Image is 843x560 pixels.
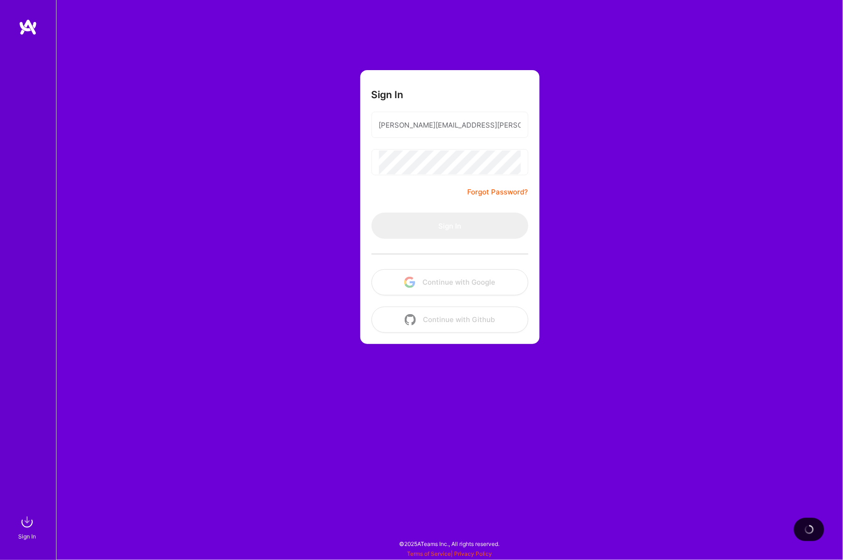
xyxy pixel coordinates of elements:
div: Sign In [18,531,36,541]
img: icon [405,314,416,325]
img: loading [805,525,814,534]
h3: Sign In [372,89,404,101]
button: Continue with Google [372,269,528,295]
span: | [407,550,492,557]
button: Sign In [372,213,528,239]
a: Forgot Password? [468,187,528,198]
a: sign inSign In [20,513,36,541]
button: Continue with Github [372,307,528,333]
a: Terms of Service [407,550,451,557]
a: Privacy Policy [454,550,492,557]
img: logo [19,19,37,36]
img: sign in [18,513,36,531]
input: Email... [379,113,521,137]
div: © 2025 ATeams Inc., All rights reserved. [56,532,843,555]
img: icon [404,277,415,288]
